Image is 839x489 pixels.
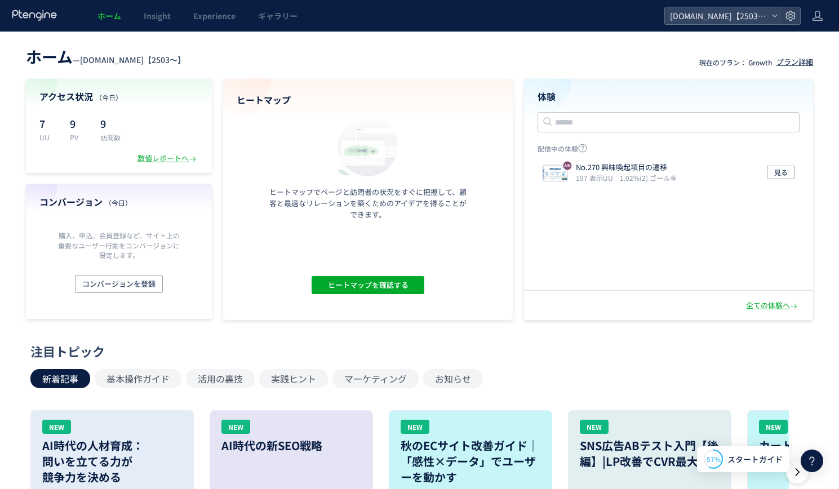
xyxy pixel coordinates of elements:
p: UU [39,132,56,142]
h3: AI時代の人材育成： 問いを立てる力が 競争力を決める [42,438,182,485]
span: 見る [774,166,788,179]
div: 数値レポートへ [137,153,198,164]
span: Experience [193,10,236,21]
span: スタートガイド [727,454,783,465]
button: ヒートマップを確認する [312,276,424,294]
h4: アクセス状況 [39,90,198,103]
div: NEW [42,420,71,434]
span: ホーム [97,10,121,21]
button: コンバージョンを登録 [75,275,163,293]
p: PV [70,132,87,142]
h4: コンバージョン [39,195,198,208]
h4: 体験 [538,90,800,103]
i: 197 表示UU [576,173,618,183]
span: コンバージョンを登録 [82,275,156,293]
button: 新着記事 [30,369,90,388]
span: ホーム [26,45,73,68]
div: NEW [580,420,609,434]
span: （今日） [95,92,122,102]
button: 基本操作ガイド [95,369,181,388]
p: ヒートマップでページと訪問者の状況をすぐに把握して、顧客と最適なリレーションを築くためのアイデアを得ることができます。 [267,186,469,220]
button: マーケティング [332,369,419,388]
span: （今日） [105,198,132,207]
p: 購入、申込、会員登録など、サイト上の重要なユーザー行動をコンバージョンに設定します。 [55,230,183,259]
p: 7 [39,114,56,132]
img: bc21b2b4372706a7dfd71ed70cd53cc91755846667812.jpeg [543,166,567,181]
div: 注目トピック [30,343,803,360]
div: — [26,45,185,68]
div: NEW [401,420,429,434]
span: [DOMAIN_NAME]【2503～】 [80,54,185,65]
h3: 秋のECサイト改善ガイド｜「感性×データ」でユーザーを動かす [401,438,540,485]
h3: AI時代の新SEO戦略 [221,438,361,454]
h4: ヒートマップ [237,94,499,106]
div: NEW [759,420,788,434]
button: お知らせ [423,369,483,388]
div: プラン詳細 [776,57,813,68]
span: [DOMAIN_NAME]【2503～】 [667,7,767,24]
div: NEW [221,420,250,434]
p: 現在のプラン： Growth [699,57,772,67]
span: 57% [707,454,721,464]
button: 見る [767,166,795,179]
p: 訪問数 [100,132,121,142]
span: ギャラリー [258,10,298,21]
p: 9 [70,114,87,132]
span: ヒートマップを確認する [327,276,408,294]
button: 活用の裏技 [186,369,255,388]
div: 全ての体験へ [746,300,800,311]
p: 9 [100,114,121,132]
i: 1.02%(2) ゴール率 [620,173,677,183]
p: 配信中の体験 [538,144,800,158]
button: 実践ヒント [259,369,328,388]
span: Insight [144,10,171,21]
p: No.270 興味喚起項目の遷移 [576,162,672,173]
h3: SNS広告ABテスト入門【後編】|LP改善でCVR最大化 [580,438,720,469]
